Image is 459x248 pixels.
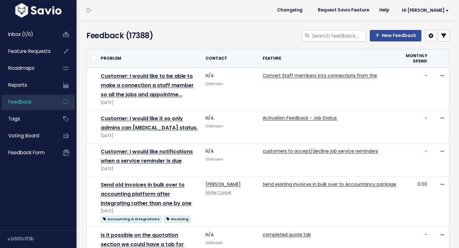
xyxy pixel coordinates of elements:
a: Feedback [2,95,53,109]
span: Feedback form [8,149,45,156]
span: Unknown [206,81,223,86]
td: 0.00 [400,177,431,227]
th: Contact [202,49,259,68]
span: Inbox (1/0) [8,31,33,38]
a: Feature Requests [2,44,53,59]
span: Unknown [206,124,223,129]
a: Activation Feedback - Job Status [263,115,337,121]
a: Convert Staff members into connections from the [263,72,377,79]
a: Inbox (1/0) [2,27,53,42]
a: Reports [2,78,53,92]
span: Invoicing [164,216,190,222]
span: Unknown [206,157,223,162]
a: Customer: I would like to be able to make a connection a staff member so all the jobs and appointme… [101,72,194,98]
span: Accounting & Integrations [101,216,162,222]
span: Unknown [206,240,223,245]
td: N/A [202,110,259,143]
span: Voting Board [8,132,39,139]
h4: Feedback (17388) [86,30,201,41]
span: Feature Requests [8,48,51,55]
img: logo-white.9d6f32f41409.svg [14,3,63,18]
a: Mister Carpet [206,190,231,195]
span: Roadmaps [8,65,34,71]
td: - [400,143,431,177]
span: Tags [8,115,20,122]
span: Feedback [8,98,32,105]
td: N/A [202,143,259,177]
a: Send old invoices in bulk over to accounting platform after integrating rather than one by one [101,181,192,207]
div: [DATE] [101,208,198,215]
a: Hi [PERSON_NAME] [394,5,454,15]
a: completed quote tab [263,231,311,238]
th: Feature [259,49,400,68]
a: Request Savio Feature [313,5,374,15]
div: [DATE] [101,99,198,106]
td: - [400,68,431,110]
a: Customer: I would like notifications when a service reminder is due [101,148,193,164]
td: N/A [202,68,259,110]
a: Voting Board [2,128,53,143]
td: - [400,110,431,143]
a: Invoicing [164,215,190,223]
th: Monthly spend [400,49,431,68]
a: New Feedback [370,30,421,41]
a: Roadmaps [2,61,53,76]
div: v.b930c1f3b [8,230,76,247]
a: customers to accept/decline job service reminders [263,148,378,154]
span: Reports [8,82,27,88]
a: Send existing invoices in bulk over to Accountancy package [263,181,396,187]
a: Accounting & Integrations [101,215,162,223]
div: [DATE] [101,166,198,172]
th: Problem [97,49,202,68]
a: [PERSON_NAME] [206,181,241,187]
a: Customer: I would like it so only admins can [MEDICAL_DATA] status. [101,115,198,131]
span: Hi [PERSON_NAME] [402,8,449,13]
a: Help [374,5,394,15]
div: [DATE] [101,133,198,139]
a: Tags [2,112,53,126]
input: Search feedback... [311,30,366,41]
span: Changelog [277,8,302,12]
a: Feedback form [2,145,53,160]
